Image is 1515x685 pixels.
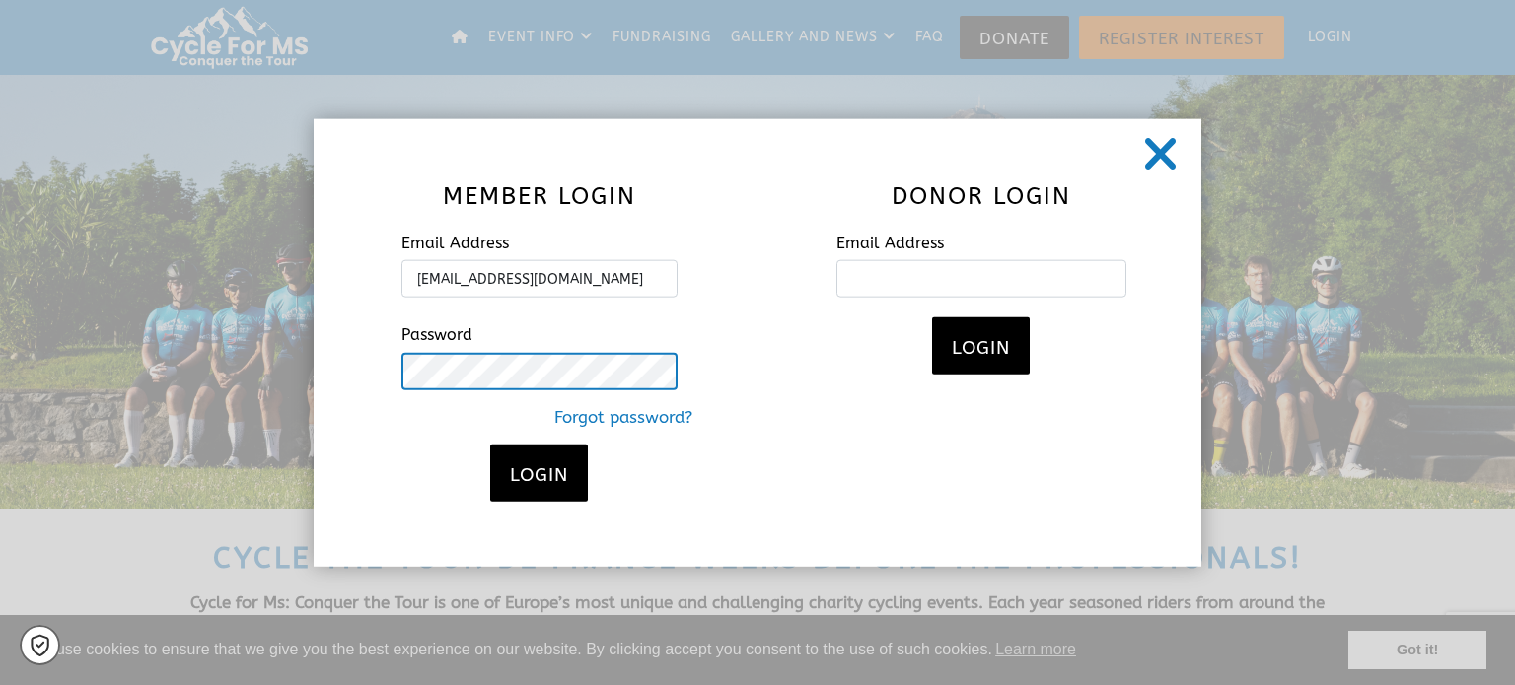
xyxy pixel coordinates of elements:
[952,337,1010,359] span: Login
[20,625,60,665] a: Cookie settings
[836,178,1126,212] h3: Donor Login
[932,317,1030,375] button: Login
[387,220,693,255] label: Email Address
[510,464,568,486] span: Login
[401,178,679,212] h3: Member Login
[822,220,1141,255] label: Email Address
[387,404,693,430] a: Forgot password?
[387,312,693,348] label: Password
[490,445,588,502] button: Login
